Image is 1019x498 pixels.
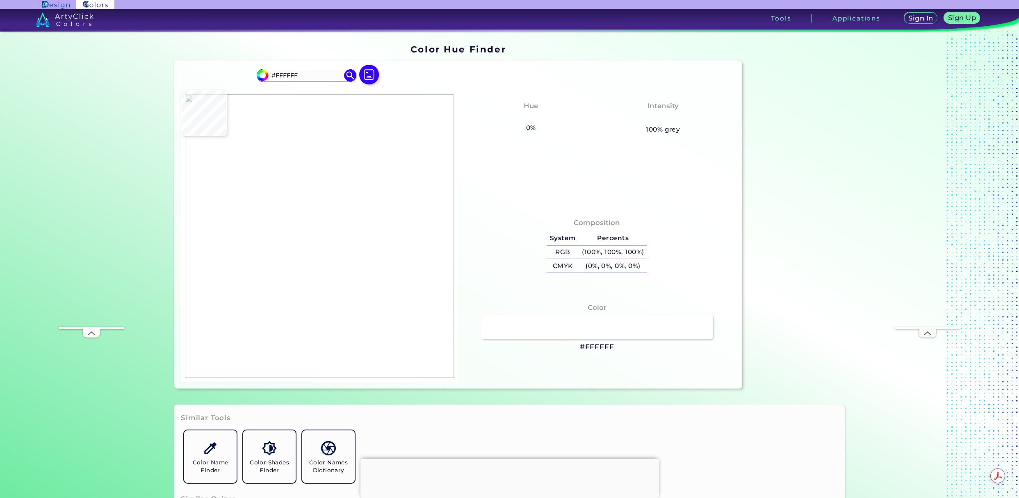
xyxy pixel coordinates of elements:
[42,1,70,9] img: ArtyClick Design logo
[203,441,217,455] img: icon_color_name_finder.svg
[523,123,539,133] h5: 0%
[745,41,848,392] iframe: Advertisement
[588,302,606,314] h4: Color
[580,342,614,352] h3: #FFFFFF
[547,259,579,273] h5: CMYK
[410,43,506,55] h1: Color Hue Finder
[240,427,299,486] a: Color Shades Finder
[905,13,937,24] a: Sign In
[909,15,932,22] h5: Sign In
[547,232,579,245] h5: System
[268,70,344,81] input: type color..
[945,13,979,24] a: Sign Up
[517,113,545,123] h3: None
[771,15,791,21] h3: Tools
[647,100,679,112] h4: Intensity
[262,441,276,455] img: icon_color_shades.svg
[359,65,379,84] img: icon picture
[832,15,880,21] h3: Applications
[895,81,960,327] iframe: Advertisement
[360,459,659,496] iframe: Advertisement
[579,246,647,259] h5: (100%, 100%, 100%)
[299,427,358,486] a: Color Names Dictionary
[949,15,976,21] h5: Sign Up
[579,232,647,245] h5: Percents
[246,459,292,474] h5: Color Shades Finder
[321,441,335,455] img: icon_color_names_dictionary.svg
[305,459,351,474] h5: Color Names Dictionary
[649,113,677,123] h3: None
[181,427,240,486] a: Color Name Finder
[187,459,233,474] h5: Color Name Finder
[579,259,647,273] h5: (0%, 0%, 0%, 0%)
[574,217,620,229] h4: Composition
[547,246,579,259] h5: RGB
[36,12,93,27] img: logo_artyclick_colors_white.svg
[181,413,231,423] h3: Similar Tools
[185,94,454,378] img: e6a81d3b-9142-401b-8799-1ecf65ca1c8e
[59,81,124,327] iframe: Advertisement
[646,124,680,135] h5: 100% grey
[344,69,356,82] img: icon search
[524,100,538,112] h4: Hue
